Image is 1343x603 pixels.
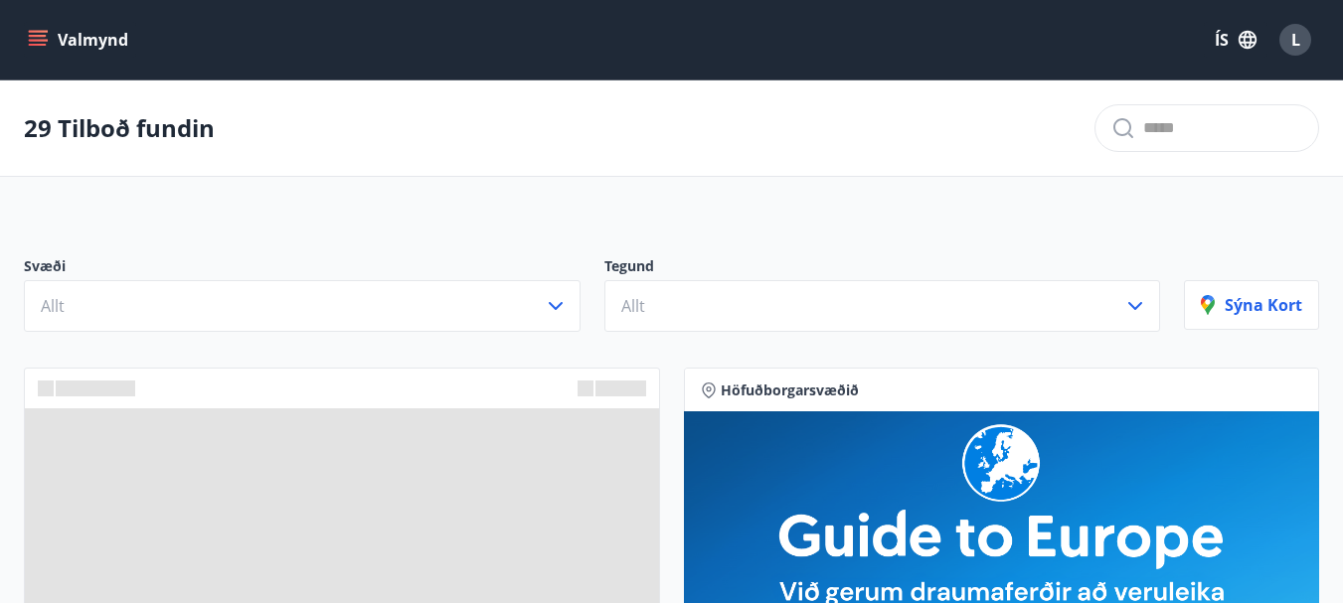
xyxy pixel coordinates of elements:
[1201,294,1302,316] p: Sýna kort
[604,280,1161,332] button: Allt
[24,111,215,145] p: 29 Tilboð fundin
[24,22,136,58] button: menu
[604,256,1161,280] p: Tegund
[1291,29,1300,51] span: L
[621,295,645,317] span: Allt
[1204,22,1267,58] button: ÍS
[24,256,581,280] p: Svæði
[24,280,581,332] button: Allt
[721,380,859,400] span: Höfuðborgarsvæðið
[41,295,65,317] span: Allt
[1184,280,1319,330] button: Sýna kort
[1271,16,1319,64] button: L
